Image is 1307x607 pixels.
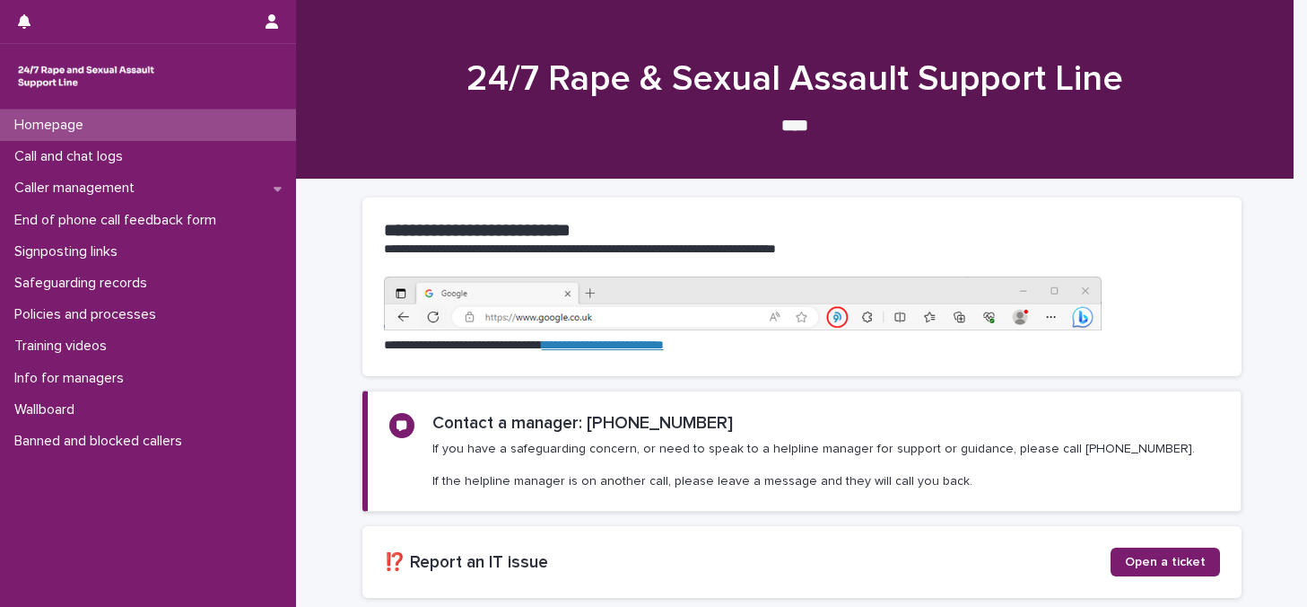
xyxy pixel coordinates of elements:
img: rhQMoQhaT3yELyF149Cw [14,58,158,94]
p: Call and chat logs [7,148,137,165]
p: Training videos [7,338,121,355]
p: Wallboard [7,401,89,418]
p: If you have a safeguarding concern, or need to speak to a helpline manager for support or guidanc... [432,441,1195,490]
p: End of phone call feedback form [7,212,231,229]
p: Banned and blocked callers [7,433,196,450]
span: Open a ticket [1125,556,1206,568]
img: https%3A%2F%2Fcdn.document360.io%2F0deca9d6-0dac-4e56-9e8f-8d9979bfce0e%2FImages%2FDocumentation%... [384,277,1102,330]
a: Open a ticket [1111,548,1220,576]
h1: 24/7 Rape & Sexual Assault Support Line [355,57,1234,101]
p: Safeguarding records [7,275,161,292]
p: Homepage [7,117,98,134]
h2: ⁉️ Report an IT issue [384,552,1111,573]
h2: Contact a manager: [PHONE_NUMBER] [432,413,733,434]
p: Policies and processes [7,306,170,323]
p: Info for managers [7,370,138,387]
p: Caller management [7,180,149,197]
p: Signposting links [7,243,132,260]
